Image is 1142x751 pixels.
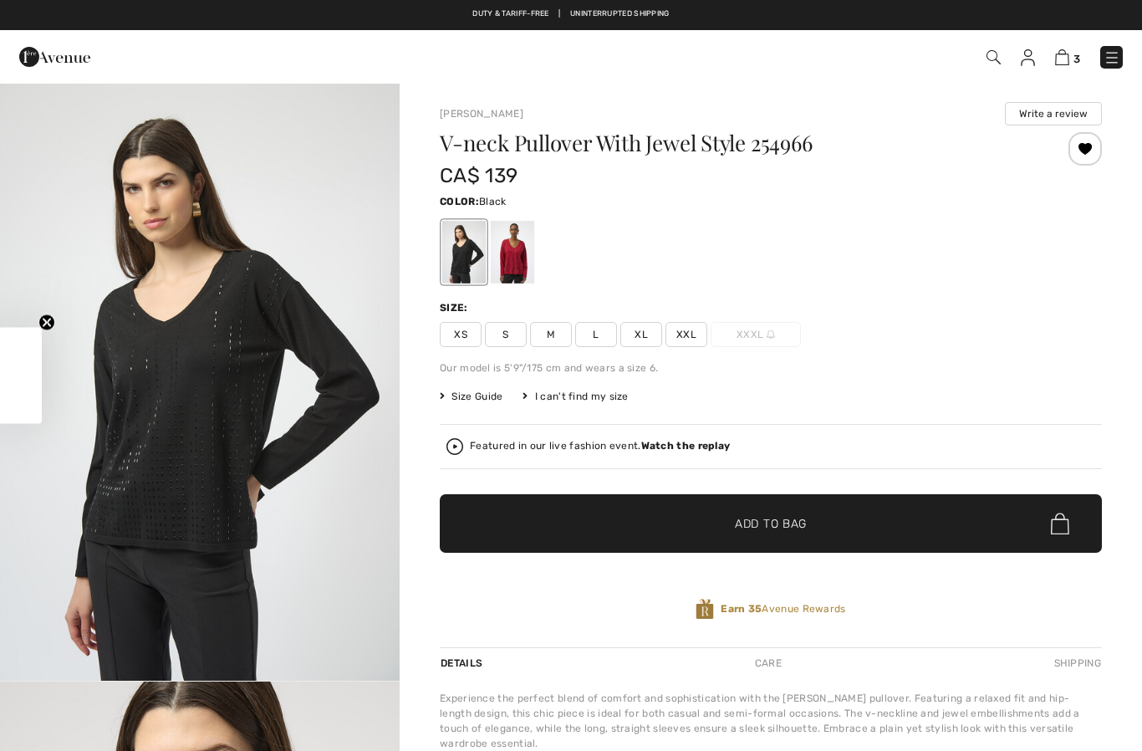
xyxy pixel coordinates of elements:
div: Details [440,648,487,678]
span: S [485,322,527,347]
div: Black [442,221,486,284]
div: Our model is 5'9"/175 cm and wears a size 6. [440,360,1102,375]
img: 1ère Avenue [19,40,90,74]
button: Add to Bag [440,494,1102,553]
div: Size: [440,300,472,315]
span: XXXL [711,322,801,347]
img: Watch the replay [446,438,463,455]
button: Write a review [1005,102,1102,125]
span: Add to Bag [735,515,807,533]
a: 3 [1055,47,1080,67]
img: Search [987,50,1001,64]
img: My Info [1021,49,1035,66]
span: XS [440,322,482,347]
div: Featured in our live fashion event. [470,441,730,452]
span: L [575,322,617,347]
span: Black [479,196,507,207]
span: Avenue Rewards [721,601,845,616]
div: Deep cherry [491,221,534,284]
div: Experience the perfect blend of comfort and sophistication with the [PERSON_NAME] pullover. Featu... [440,691,1102,751]
button: Close teaser [38,314,55,331]
span: XL [620,322,662,347]
img: ring-m.svg [767,330,775,339]
div: I can't find my size [523,389,628,404]
strong: Earn 35 [721,603,762,615]
img: Shopping Bag [1055,49,1069,65]
a: 1ère Avenue [19,48,90,64]
strong: Watch the replay [641,440,731,452]
span: 3 [1073,53,1080,65]
span: M [530,322,572,347]
span: Size Guide [440,389,502,404]
span: CA$ 139 [440,164,517,187]
div: Shipping [1050,648,1102,678]
span: XXL [665,322,707,347]
span: Color: [440,196,479,207]
div: Care [741,648,796,678]
img: Menu [1104,49,1120,66]
h1: V-neck Pullover With Jewel Style 254966 [440,132,992,154]
img: Bag.svg [1051,513,1069,534]
a: [PERSON_NAME] [440,108,523,120]
img: Avenue Rewards [696,598,714,621]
